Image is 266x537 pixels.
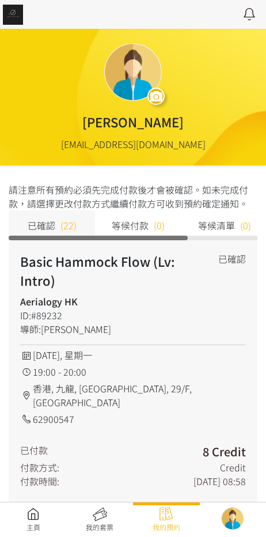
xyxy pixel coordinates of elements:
h4: Aerialogy HK [20,294,201,308]
div: [EMAIL_ADDRESS][DOMAIN_NAME] [61,137,206,151]
div: [PERSON_NAME] [82,112,184,131]
span: (0) [240,218,251,232]
div: ID:#89232 [20,308,201,322]
span: (22) [60,218,77,232]
h2: Basic Hammock Flow (Lv: Intro) [20,252,201,290]
div: 付款時間: [20,474,59,488]
div: [DATE], 星期一 [20,348,246,362]
span: 等候清單 [198,218,235,232]
h3: 8 Credit [203,443,246,460]
div: [DATE] 08:58 [193,474,246,488]
span: 已確認 [28,218,55,232]
span: 香港, 九龍, [GEOGRAPHIC_DATA], 29/F, [GEOGRAPHIC_DATA] [33,381,246,409]
div: Credit [220,460,246,474]
div: 付款方式: [20,460,59,474]
div: 已付款 [20,443,48,460]
div: 19:00 - 20:00 [20,365,246,379]
span: 等候付款 [112,218,149,232]
div: 已確認 [218,252,246,266]
div: 導師:[PERSON_NAME] [20,322,201,336]
span: (0) [154,218,165,232]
